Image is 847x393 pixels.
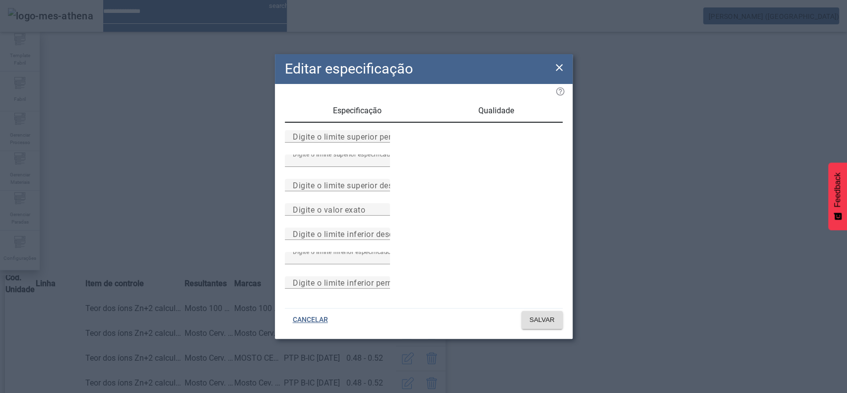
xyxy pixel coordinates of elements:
mat-label: Digite o limite inferior desejado [293,229,410,238]
span: Qualidade [478,107,514,115]
button: CANCELAR [285,311,336,329]
mat-label: Digite o limite superior especificado [293,151,393,157]
button: SALVAR [521,311,563,329]
button: Feedback - Mostrar pesquisa [828,162,847,230]
span: SALVAR [529,315,555,325]
h2: Editar especificação [285,58,413,79]
mat-label: Digite o limite inferior permitido [293,278,411,287]
span: Especificação [333,107,382,115]
span: Feedback [833,172,842,207]
mat-label: Digite o limite inferior especificado [293,248,391,255]
mat-label: Digite o valor exato [293,205,365,214]
span: CANCELAR [293,315,328,325]
mat-label: Digite o limite superior permitido [293,132,415,141]
mat-label: Digite o limite superior desejado [293,180,413,190]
